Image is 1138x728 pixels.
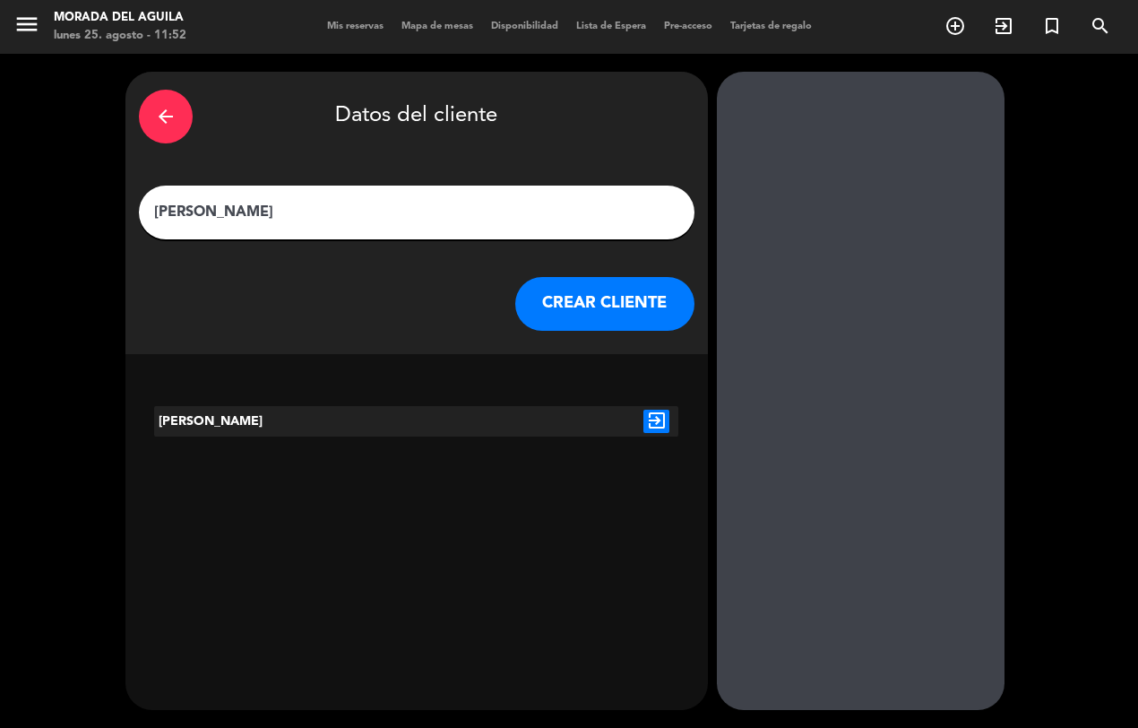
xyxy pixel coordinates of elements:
span: Mis reservas [318,22,392,31]
i: exit_to_app [993,15,1014,37]
div: Morada del Aguila [54,9,186,27]
i: search [1090,15,1111,37]
span: Mapa de mesas [392,22,482,31]
span: Pre-acceso [655,22,721,31]
i: menu [13,11,40,38]
div: lunes 25. agosto - 11:52 [54,27,186,45]
i: add_circle_outline [944,15,966,37]
button: menu [13,11,40,44]
input: Escriba nombre, correo electrónico o número de teléfono... [152,200,681,225]
div: [PERSON_NAME] [154,406,373,437]
span: Lista de Espera [567,22,655,31]
span: Disponibilidad [482,22,567,31]
button: CREAR CLIENTE [515,277,694,331]
i: exit_to_app [643,410,669,433]
i: turned_in_not [1041,15,1063,37]
i: arrow_back [155,106,177,127]
div: Datos del cliente [139,85,694,148]
span: Tarjetas de regalo [721,22,821,31]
